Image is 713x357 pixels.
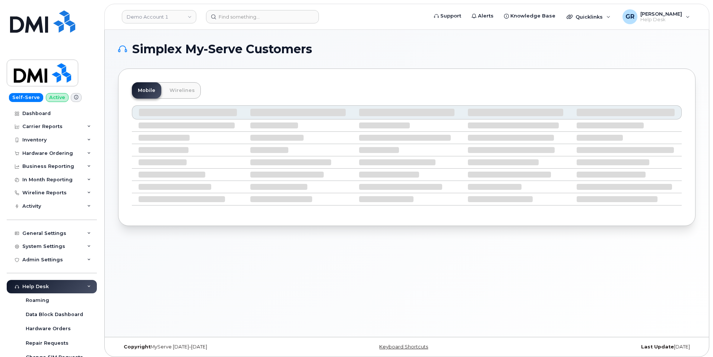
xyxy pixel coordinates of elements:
a: Keyboard Shortcuts [379,344,428,350]
strong: Copyright [124,344,150,350]
div: [DATE] [503,344,695,350]
div: MyServe [DATE]–[DATE] [118,344,311,350]
a: Wirelines [164,82,201,99]
strong: Last Update [641,344,674,350]
span: Simplex My-Serve Customers [132,44,312,55]
a: Mobile [132,82,161,99]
